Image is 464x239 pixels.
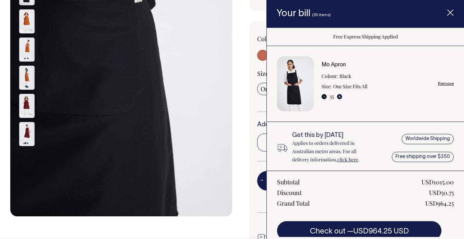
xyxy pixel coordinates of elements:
[312,13,331,17] span: (35 items)
[19,37,35,61] img: rust
[333,82,367,91] dd: One Size Fits All
[22,148,32,163] button: Next
[322,72,338,80] dt: Colour:
[322,62,346,67] a: Mo Apron
[19,66,35,90] img: rust
[339,72,351,80] dd: Black
[277,199,310,207] div: Grand Total
[438,81,454,86] a: Remove
[19,94,35,118] img: burgundy
[257,35,327,43] div: Colour
[353,228,409,235] span: USD964.25 USD
[261,85,304,93] span: One Size Fits All
[425,199,454,207] div: USD964.25
[333,33,398,40] span: Free Express Shipping Applied
[322,94,327,99] button: -
[292,139,373,164] p: Applies to orders delivered in Australian metro areas. For all delivery information, .
[257,134,312,151] input: 5% OFF Applied
[337,94,342,99] button: +
[277,56,314,111] img: Mo Apron
[337,156,358,163] a: click here
[292,132,373,139] h6: Get this by [DATE]
[429,189,454,197] div: USD50.75
[257,174,267,188] button: -
[257,69,432,78] div: Size
[277,189,302,197] div: Discount
[257,122,432,128] h6: Add more of this item or any of our other to save
[261,144,309,149] span: Applied
[322,82,332,91] dt: Size:
[19,9,35,33] img: rust
[257,83,308,95] input: One Size Fits All
[277,178,300,186] div: Subtotal
[422,178,454,186] div: USD1015.00
[19,122,35,146] img: burgundy
[261,136,309,144] span: 5% OFF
